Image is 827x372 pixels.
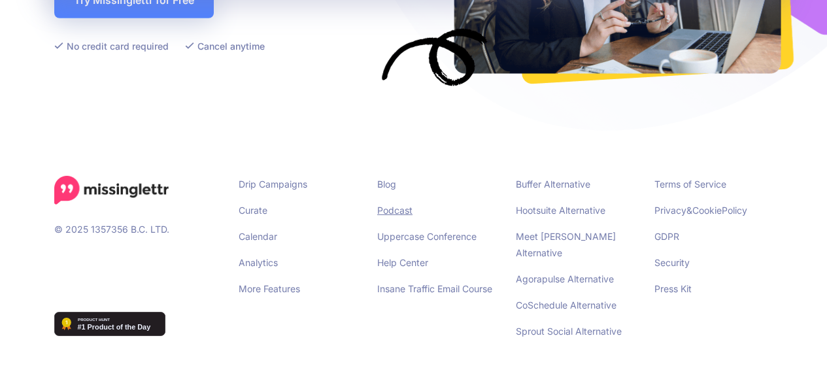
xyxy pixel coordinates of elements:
a: More Features [239,283,300,294]
a: CoSchedule Alternative [516,299,616,311]
a: Uppercase Conference [377,231,477,242]
a: Security [654,257,690,268]
a: Press Kit [654,283,692,294]
a: Agorapulse Alternative [516,273,614,284]
li: No credit card required [54,38,169,54]
a: Hootsuite Alternative [516,205,605,216]
div: © 2025 1357356 B.C. LTD. [44,176,229,349]
a: Privacy [654,205,686,216]
a: Calendar [239,231,277,242]
a: Insane Traffic Email Course [377,283,492,294]
a: Blog [377,178,396,190]
a: Drip Campaigns [239,178,307,190]
a: Terms of Service [654,178,726,190]
li: Cancel anytime [185,38,265,54]
a: Help Center [377,257,428,268]
a: Podcast [377,205,413,216]
li: & Policy [654,202,773,218]
a: GDPR [654,231,679,242]
a: Buffer Alternative [516,178,590,190]
a: Curate [239,205,267,216]
a: Analytics [239,257,278,268]
a: Cookie [692,205,722,216]
a: Sprout Social Alternative [516,326,622,337]
a: Meet [PERSON_NAME] Alternative [516,231,616,258]
img: Missinglettr - Social Media Marketing for content focused teams | Product Hunt [54,312,165,336]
